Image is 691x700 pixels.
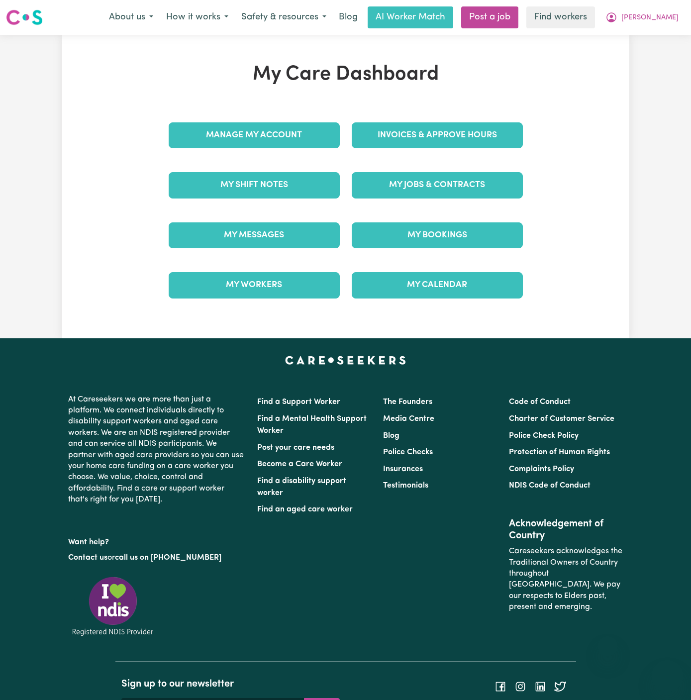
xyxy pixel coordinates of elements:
a: Protection of Human Rights [509,448,610,456]
p: Want help? [68,533,245,548]
a: Find an aged care worker [257,505,353,513]
a: Follow Careseekers on Twitter [554,683,566,691]
iframe: Button to launch messaging window [651,660,683,692]
a: Police Checks [383,448,433,456]
a: Find a Mental Health Support Worker [257,415,367,435]
a: Find a Support Worker [257,398,340,406]
a: My Calendar [352,272,523,298]
button: About us [102,7,160,28]
a: Complaints Policy [509,465,574,473]
h1: My Care Dashboard [163,63,529,87]
a: Careseekers home page [285,356,406,364]
a: My Shift Notes [169,172,340,198]
a: Insurances [383,465,423,473]
img: Registered NDIS provider [68,575,158,637]
p: Careseekers acknowledges the Traditional Owners of Country throughout [GEOGRAPHIC_DATA]. We pay o... [509,542,623,616]
button: Safety & resources [235,7,333,28]
a: Code of Conduct [509,398,571,406]
a: Police Check Policy [509,432,579,440]
a: My Jobs & Contracts [352,172,523,198]
a: Invoices & Approve Hours [352,122,523,148]
button: How it works [160,7,235,28]
iframe: Close message [598,636,618,656]
a: Follow Careseekers on Instagram [514,683,526,691]
a: call us on [PHONE_NUMBER] [115,554,221,562]
a: Manage My Account [169,122,340,148]
a: Post a job [461,6,518,28]
a: Blog [333,6,364,28]
p: or [68,548,245,567]
a: Careseekers logo [6,6,43,29]
a: My Bookings [352,222,523,248]
a: NDIS Code of Conduct [509,482,591,490]
a: AI Worker Match [368,6,453,28]
a: The Founders [383,398,432,406]
a: Follow Careseekers on Facebook [494,683,506,691]
a: Find workers [526,6,595,28]
a: Post your care needs [257,444,334,452]
a: Media Centre [383,415,434,423]
button: My Account [599,7,685,28]
a: Contact us [68,554,107,562]
a: Blog [383,432,399,440]
a: Become a Care Worker [257,460,342,468]
a: Follow Careseekers on LinkedIn [534,683,546,691]
p: At Careseekers we are more than just a platform. We connect individuals directly to disability su... [68,390,245,509]
h2: Acknowledgement of Country [509,518,623,542]
img: Careseekers logo [6,8,43,26]
a: Testimonials [383,482,428,490]
span: [PERSON_NAME] [621,12,679,23]
a: Find a disability support worker [257,477,346,497]
a: My Workers [169,272,340,298]
h2: Sign up to our newsletter [121,678,340,690]
a: My Messages [169,222,340,248]
a: Charter of Customer Service [509,415,614,423]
